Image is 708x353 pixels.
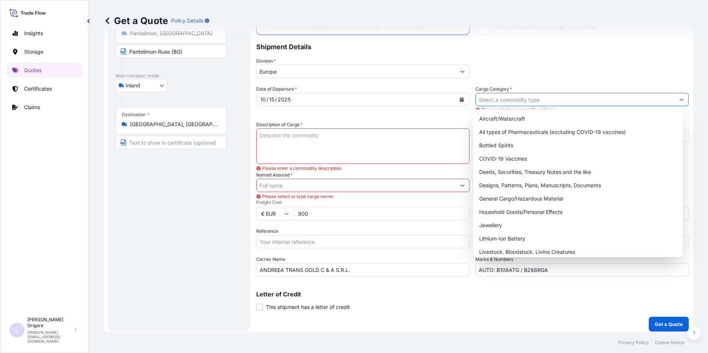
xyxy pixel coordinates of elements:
[293,207,470,220] input: Enter amount
[256,35,689,57] p: Shipment Details
[256,165,341,172] span: Please enter a commodity description
[256,171,293,179] label: Named Assured
[256,57,276,65] label: Division
[257,65,456,78] input: Type to search division
[116,45,227,58] input: Text to appear on certificate
[456,179,469,192] button: Show suggestions
[268,95,275,104] div: day,
[15,326,19,334] span: L
[116,136,227,149] input: Text to appear on certificate
[675,93,688,106] button: Show suggestions
[476,165,680,179] div: Deeds, Securities, Treasury Notes and the like
[260,95,267,104] div: month,
[476,139,680,152] div: Bottled Spirits
[256,199,470,205] span: Freight Cost
[618,340,649,346] p: Privacy Policy
[476,152,680,165] div: COVID-19 Vaccines
[24,85,52,93] p: Certificates
[476,93,675,106] input: Select a commodity type
[24,48,43,56] p: Storage
[256,85,297,93] span: Date of Departure
[266,303,350,311] span: This shipment has a letter of credit
[257,179,456,192] input: Full name
[256,256,285,263] label: Carrier Name
[277,95,291,104] div: year,
[171,17,203,24] p: Policy Details
[476,219,680,232] div: Jewellery
[456,94,468,105] button: Calendar
[256,235,470,248] input: Your internal reference
[475,85,512,93] label: Cargo Category
[475,256,513,263] label: Marks & Numbers
[27,317,73,329] p: [PERSON_NAME] Grigore
[267,95,268,104] div: /
[256,121,303,128] label: Description of Cargo
[475,263,689,276] input: Number1, number2,...
[256,291,689,297] p: Letter of Credit
[126,82,140,89] span: Inland
[256,228,278,235] label: Reference
[27,330,73,343] p: [PERSON_NAME][EMAIL_ADDRESS][DOMAIN_NAME]
[476,125,680,139] div: All types of Pharmaceuticals (excluding COVID-19 vaccines)
[122,112,149,118] div: Destination
[130,121,217,128] input: Destination
[655,340,684,346] p: Cookie Notice
[24,30,43,37] p: Insights
[116,73,243,79] p: Main transport mode
[476,179,680,192] div: Designs, Patterns, Plans, Manuscripts, Documents
[24,104,40,111] p: Claims
[476,112,680,125] div: Aircraft/Watercraft
[655,320,683,328] p: Get a Quote
[476,192,680,205] div: General Cargo/Hazardous Material
[24,67,41,74] p: Quotes
[104,15,168,27] p: Get a Quote
[476,205,680,219] div: Household Goods/Personal Effects
[475,106,689,114] span: Please select a commodity category
[275,95,277,104] div: /
[476,232,680,245] div: Lithium-Ion Battery
[116,79,167,92] button: Select transport
[456,65,469,78] button: Show suggestions
[256,193,334,200] span: Please select or type cargo owner
[256,263,470,276] input: Enter name
[476,245,680,259] div: Livestock, Bloodstock, Living Creatures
